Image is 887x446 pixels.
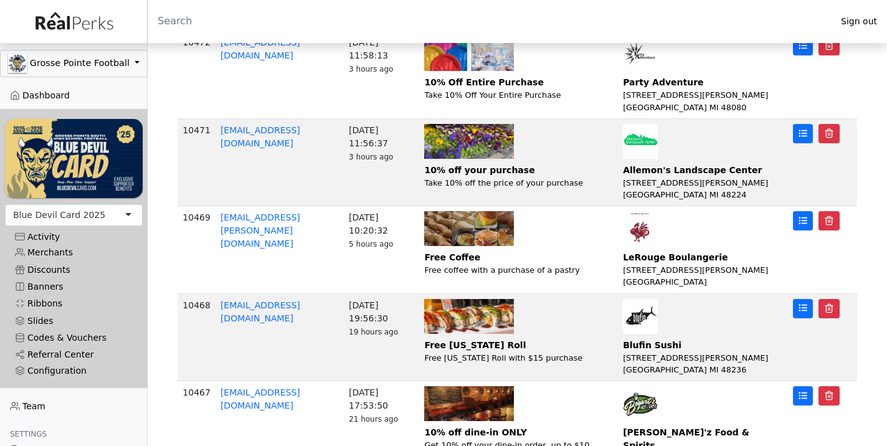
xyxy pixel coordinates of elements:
[29,7,118,36] img: real_perks_logo-01.svg
[424,426,613,439] div: 10% off dine-in ONLY
[623,211,780,288] a: LeRouge Boulangerie [STREET_ADDRESS][PERSON_NAME] [GEOGRAPHIC_DATA]
[424,124,514,159] img: zEsLywALzaEGOsVDWXX917MgDMBt1Tuxki0FZEH6.jpg
[424,177,583,189] div: Take 10% off the price of your purchase
[424,251,579,264] div: Free Coffee
[349,328,398,336] span: 19 hours ago
[10,430,47,439] span: Settings
[424,299,613,364] a: Free [US_STATE] Roll Free [US_STATE] Roll with $15 purchase
[424,124,613,189] a: 10% off your purchase Take 10% off the price of your purchase
[623,124,780,201] a: Allemon's Landscape Center [STREET_ADDRESS][PERSON_NAME] [GEOGRAPHIC_DATA] MI 48224
[221,125,300,148] a: [EMAIL_ADDRESS][DOMAIN_NAME]
[8,54,27,73] img: GAa1zriJJmkmu1qRtUwg8x1nQwzlKm3DoqW9UgYl.jpg
[424,264,579,276] div: Free coffee with a purchase of a pastry
[349,65,393,74] span: 3 hours ago
[623,299,658,334] img: 6ZdsDFDnfAux5GzrfKiPozEJYr3O17SaTwV7LiwK.jpg
[424,36,613,101] a: 10% Off Entire Purchase Take 10% Off Your Entire Purchase
[15,366,133,376] div: Configuration
[221,300,300,323] a: [EMAIL_ADDRESS][DOMAIN_NAME]
[344,206,419,293] td: [DATE] 10:20:32
[15,232,133,242] div: Activity
[424,211,613,276] a: Free Coffee Free coffee with a purchase of a pastry
[5,119,143,197] img: WvZzOez5OCqmO91hHZfJL7W2tJ07LbGMjwPPNJwI.png
[178,119,216,206] td: 10471
[623,36,658,71] img: hq76fAI9YewlpD7TpRO20kHQni0zM1Cj6Q2m8wK2.jpg
[623,211,658,246] img: w3Odrt1cxkW75dnbuBJAVk1uniHRM5jMmRgC4yMP.jpg
[344,31,419,118] td: [DATE] 11:58:13
[5,278,143,295] a: Banners
[344,294,419,381] td: [DATE] 19:56:30
[5,295,143,312] a: Ribbons
[623,164,780,177] div: Allemon's Landscape Center
[5,244,143,261] a: Merchants
[344,119,419,206] td: [DATE] 11:56:37
[424,76,561,89] div: 10% Off Entire Purchase
[221,387,300,410] a: [EMAIL_ADDRESS][DOMAIN_NAME]
[831,13,887,30] a: Sign out
[623,352,780,376] div: [STREET_ADDRESS][PERSON_NAME] [GEOGRAPHIC_DATA] MI 48236
[424,89,561,101] div: Take 10% Off Your Entire Purchase
[424,211,514,246] img: b12bjRswwtpx5ok80DFIGkldG0f7KRcyKOV20sfZ.jpg
[349,240,393,249] span: 5 hours ago
[13,209,105,222] div: Blue Devil Card 2025
[623,76,780,89] div: Party Adventure
[178,31,216,118] td: 10472
[623,339,780,352] div: Blufin Sushi
[424,36,514,71] img: 4hYIL8FMlIX2Tb9rahOoJP0mEf7shhggkETdsV12.jpg
[5,261,143,278] a: Discounts
[623,251,780,264] div: LeRouge Boulangerie
[623,264,780,288] div: [STREET_ADDRESS][PERSON_NAME] [GEOGRAPHIC_DATA]
[5,312,143,329] a: Slides
[424,164,583,177] div: 10% off your purchase
[178,206,216,293] td: 10469
[424,386,514,421] img: DcPVKHNrrfftMRVXTZl6lDijoBpL2QElKv2qpQC4.jpg
[623,124,658,159] img: W9yWbFpiKq7ph8zlr4yrX0en1ith6LQy3DIcQAiO.jpg
[424,299,514,334] img: OiQYpyeaUCWcdTtrEniCzLaEtkbw22ZQJjyGF0TO.jpg
[623,386,658,421] img: H0W2OJGJj8ATIGzLD3DmqjoXPX7LxexBpvrv65Da.jpg
[623,177,780,201] div: [STREET_ADDRESS][PERSON_NAME] [GEOGRAPHIC_DATA] MI 48224
[623,299,780,376] a: Blufin Sushi [STREET_ADDRESS][PERSON_NAME] [GEOGRAPHIC_DATA] MI 48236
[623,36,780,113] a: Party Adventure [STREET_ADDRESS][PERSON_NAME] [GEOGRAPHIC_DATA] MI 48080
[349,153,393,161] span: 3 hours ago
[5,330,143,346] a: Codes & Vouchers
[178,294,216,381] td: 10468
[221,212,300,249] a: [EMAIL_ADDRESS][PERSON_NAME][DOMAIN_NAME]
[148,6,831,36] input: Search
[349,415,398,424] span: 21 hours ago
[424,352,582,364] div: Free [US_STATE] Roll with $15 purchase
[623,89,780,113] div: [STREET_ADDRESS][PERSON_NAME] [GEOGRAPHIC_DATA] MI 48080
[424,339,582,352] div: Free [US_STATE] Roll
[5,346,143,363] a: Referral Center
